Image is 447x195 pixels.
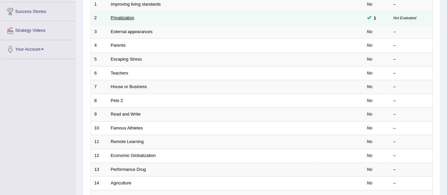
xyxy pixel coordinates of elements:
a: Economic Globalization [111,153,156,158]
td: 3 [91,25,107,39]
td: 11 [91,135,107,149]
a: External appearances [111,29,153,34]
div: – [393,98,429,104]
a: Teachers [111,71,128,75]
div: – [393,153,429,159]
em: No [367,139,373,144]
a: Famous Athletes [111,125,143,130]
em: No [367,29,373,34]
td: 13 [91,163,107,176]
a: Strategy Videos [0,21,76,38]
em: No [367,112,373,117]
a: Your Account [0,40,76,57]
a: Privatization [111,15,134,20]
div: – [393,111,429,118]
div: – [393,42,429,49]
em: No [367,153,373,158]
div: – [393,29,429,35]
td: 14 [91,176,107,190]
a: Agriculture [111,180,131,185]
a: Improving living standards [111,2,161,7]
td: 8 [91,94,107,108]
span: You can still take this question [371,15,379,22]
div: – [393,180,429,186]
td: 4 [91,39,107,53]
div: – [393,139,429,145]
td: 7 [91,80,107,94]
div: – [393,167,429,173]
td: 9 [91,108,107,122]
em: No [367,71,373,75]
em: No [367,2,373,7]
a: Success Stories [0,2,76,19]
em: No [367,125,373,130]
td: 6 [91,66,107,80]
div: – [393,56,429,63]
td: 12 [91,149,107,163]
em: No [367,57,373,62]
em: No [367,43,373,48]
div: – [393,70,429,76]
small: Not Evaluated [393,16,416,20]
em: No [367,84,373,89]
a: Performance Drug [111,167,146,172]
em: No [367,180,373,185]
a: Escaping Stress [111,57,142,62]
td: 2 [91,11,107,25]
div: – [393,1,429,8]
a: Pets 2 [111,98,123,103]
div: – [393,84,429,90]
em: No [367,167,373,172]
a: Remote Learning [111,139,144,144]
a: Parents [111,43,126,48]
td: 5 [91,53,107,67]
div: – [393,125,429,131]
a: Read and Write [111,112,141,117]
a: House or Business [111,84,147,89]
em: No [367,98,373,103]
td: 10 [91,121,107,135]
